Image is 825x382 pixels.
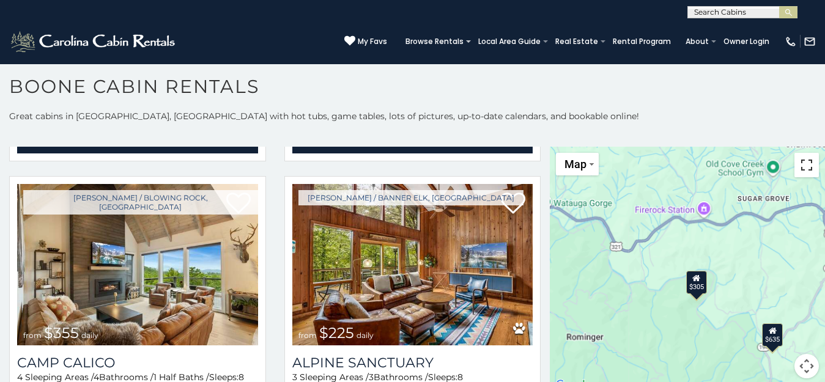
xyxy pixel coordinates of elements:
a: Owner Login [717,33,775,50]
a: My Favs [344,35,387,48]
a: Browse Rentals [399,33,470,50]
a: Alpine Sanctuary from $225 daily [292,184,533,345]
span: $355 [44,324,79,342]
a: Local Area Guide [472,33,547,50]
span: from [23,331,42,340]
a: [PERSON_NAME] / Banner Elk, [GEOGRAPHIC_DATA] [298,190,523,205]
button: Change map style [556,153,599,175]
img: White-1-2.png [9,29,179,54]
div: $635 [762,323,783,346]
span: daily [357,331,374,340]
a: About [679,33,715,50]
span: $225 [319,324,354,342]
div: $305 [686,271,707,294]
span: My Favs [358,36,387,47]
img: mail-regular-white.png [804,35,816,48]
img: Alpine Sanctuary [292,184,533,345]
img: phone-regular-white.png [785,35,797,48]
span: daily [81,331,98,340]
button: Toggle fullscreen view [794,153,819,177]
a: Camp Calico [17,354,258,371]
a: Alpine Sanctuary [292,354,533,371]
span: from [298,331,317,340]
a: Camp Calico from $355 daily [17,184,258,345]
a: Rental Program [607,33,677,50]
a: [PERSON_NAME] / Blowing Rock, [GEOGRAPHIC_DATA] [23,190,258,215]
button: Map camera controls [794,354,819,378]
a: Real Estate [549,33,604,50]
span: Map [564,158,586,171]
img: Camp Calico [17,184,258,345]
